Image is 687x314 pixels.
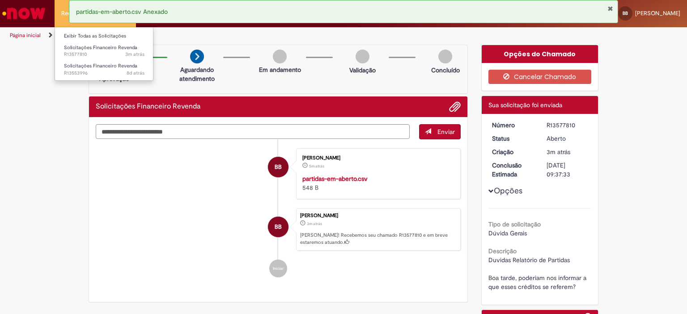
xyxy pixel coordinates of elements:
[488,101,562,109] span: Sua solicitação foi enviada
[275,156,282,178] span: BB
[485,121,540,130] dt: Número
[10,32,41,39] a: Página inicial
[438,50,452,63] img: img-circle-grey.png
[623,10,628,16] span: BB
[302,175,368,183] a: partidas-em-aberto.csv
[55,27,153,81] ul: Requisições
[485,134,540,143] dt: Status
[55,31,153,41] a: Exibir Todas as Solicitações
[275,216,282,238] span: BB
[61,9,93,18] span: Requisições
[607,5,613,12] button: Fechar Notificação
[485,147,540,156] dt: Criação
[488,256,588,291] span: Duvidas Relatório de Partidas Boa tarde, poderiam nos informar a que esses créditos se referem?
[419,124,461,139] button: Enviar
[302,155,451,161] div: [PERSON_NAME]
[482,45,598,63] div: Opções do Chamado
[55,43,153,59] a: Aberto R13577810 : Solicitações Financeiro Revenda
[300,232,456,246] p: [PERSON_NAME]! Recebemos seu chamado R13577810 e em breve estaremos atuando.
[273,50,287,63] img: img-circle-grey.png
[307,221,322,226] span: 3m atrás
[349,66,376,75] p: Validação
[547,147,588,156] div: 29/09/2025 15:37:29
[547,121,588,130] div: R13577810
[96,103,200,111] h2: Solicitações Financeiro Revenda Histórico de tíquete
[488,229,527,237] span: Dúvida Gerais
[76,8,168,16] span: partidas-em-aberto.csv Anexado
[64,44,137,51] span: Solicitações Financeiro Revenda
[96,208,461,251] li: Bruna Moreira Braga
[1,4,47,22] img: ServiceNow
[64,70,144,77] span: R13553996
[485,161,540,179] dt: Conclusão Estimada
[547,148,570,156] time: 29/09/2025 15:37:29
[488,70,592,84] button: Cancelar Chamado
[127,70,144,76] span: 8d atrás
[431,66,460,75] p: Concluído
[125,51,144,58] time: 29/09/2025 15:37:31
[547,134,588,143] div: Aberto
[268,217,288,237] div: Bruna Moreira Braga
[309,163,324,169] span: 5m atrás
[547,161,588,179] div: [DATE] 09:37:33
[96,139,461,287] ul: Histórico de tíquete
[488,220,541,228] b: Tipo de solicitação
[127,70,144,76] time: 22/09/2025 09:50:01
[488,247,517,255] b: Descrição
[96,124,410,139] textarea: Digite sua mensagem aqui...
[437,128,455,136] span: Enviar
[635,9,680,17] span: [PERSON_NAME]
[547,148,570,156] span: 3m atrás
[190,50,204,63] img: arrow-next.png
[64,51,144,58] span: R13577810
[259,65,301,74] p: Em andamento
[302,174,451,192] div: 548 B
[268,157,288,177] div: Bruna Moreira Braga
[300,213,456,218] div: [PERSON_NAME]
[309,163,324,169] time: 29/09/2025 15:35:57
[356,50,369,63] img: img-circle-grey.png
[64,63,137,69] span: Solicitações Financeiro Revenda
[175,65,219,83] p: Aguardando atendimento
[125,51,144,58] span: 3m atrás
[307,221,322,226] time: 29/09/2025 15:37:29
[449,101,461,113] button: Adicionar anexos
[55,61,153,78] a: Aberto R13553996 : Solicitações Financeiro Revenda
[7,27,451,44] ul: Trilhas de página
